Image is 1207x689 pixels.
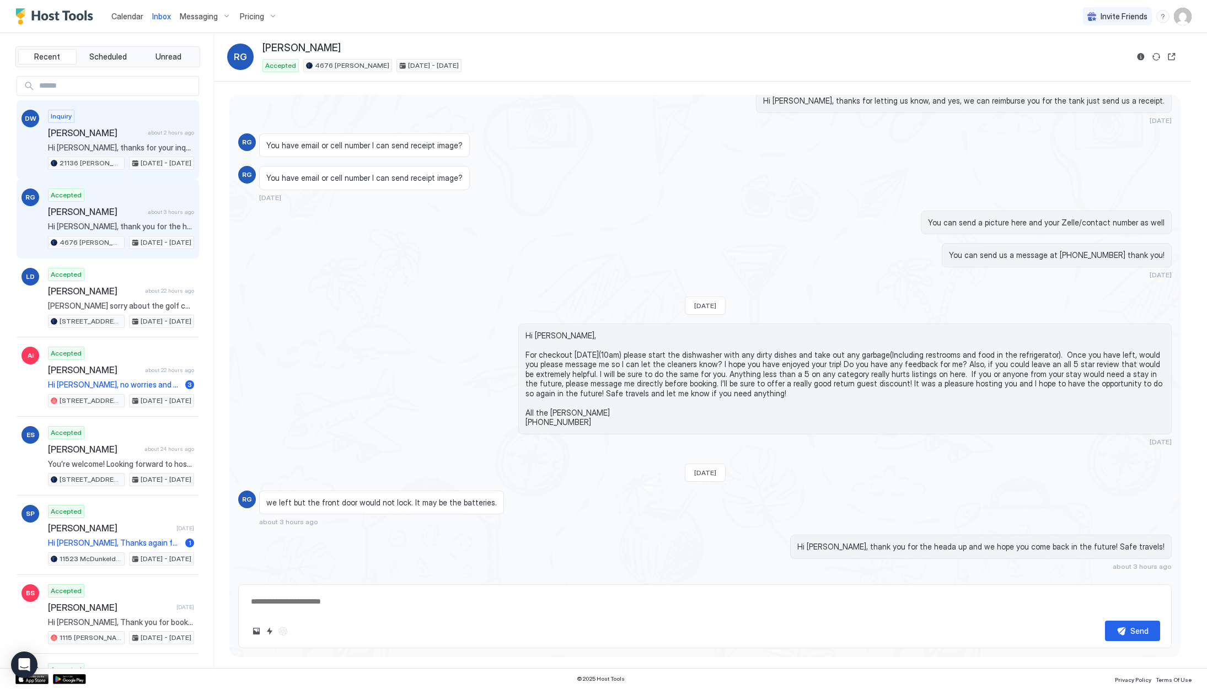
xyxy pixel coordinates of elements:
span: 1115 [PERSON_NAME] View Ct [PERSON_NAME] 3BR Retreat in [GEOGRAPHIC_DATA]’s [GEOGRAPHIC_DATA] [60,633,122,643]
span: DW [25,114,36,123]
span: RG [242,170,252,180]
span: Accepted [51,190,82,200]
span: Accepted [51,507,82,516]
a: Host Tools Logo [15,8,98,25]
span: [DATE] [176,525,194,532]
span: Inquiry [51,111,72,121]
span: ES [26,430,35,440]
a: Privacy Policy [1115,673,1151,685]
div: Open Intercom Messenger [11,652,37,678]
a: Terms Of Use [1156,673,1192,685]
span: 4676 [PERSON_NAME] [315,61,389,71]
span: BS [26,588,35,598]
span: You can send us a message at [PHONE_NUMBER] thank you! [949,250,1165,260]
span: Hi [PERSON_NAME], thanks for letting us know, and yes, we can reimburse you for the tank just sen... [763,96,1165,106]
span: [PERSON_NAME] [262,42,341,55]
span: [DATE] [1150,116,1172,125]
span: Hi [PERSON_NAME], no worries and thank you for the heads up! We hope you come back in the future!... [48,380,181,390]
button: Quick reply [263,625,276,638]
div: tab-group [15,46,200,67]
span: about 22 hours ago [145,287,194,294]
span: Hi [PERSON_NAME], thanks for your inquiry! Those dates are available but unfortunately we have ou... [48,143,194,153]
span: [DATE] - [DATE] [408,61,459,71]
span: Unread [155,52,181,62]
span: Privacy Policy [1115,676,1151,683]
span: Calendar [111,12,143,21]
button: Send [1105,621,1160,641]
span: Terms Of Use [1156,676,1192,683]
div: menu [1156,10,1170,23]
span: [DATE] - [DATE] [141,554,191,564]
span: [DATE] [694,302,716,310]
span: [PERSON_NAME] [48,444,140,455]
span: [DATE] [1150,271,1172,279]
button: Recent [18,49,77,64]
span: Invite Friends [1101,12,1147,21]
span: [DATE] [694,469,716,477]
span: You can send a picture here and your Zelle/contact number as well [928,218,1165,228]
span: we left but the front door would not lock. It may be the batteries. [266,498,497,508]
span: Accepted [51,270,82,279]
button: Upload image [250,625,263,638]
span: [PERSON_NAME] sorry about the golf cart. If you would like to stay again (after cart is fixed) We... [48,301,194,311]
div: User profile [1174,8,1192,25]
span: [PERSON_NAME] [48,602,172,613]
span: RG [242,494,252,504]
span: about 3 hours ago [148,208,194,216]
span: [PERSON_NAME] [48,286,141,297]
span: [PERSON_NAME] [48,127,143,138]
span: Accepted [51,348,82,358]
span: Accepted [51,586,82,596]
span: [DATE] [259,193,281,202]
button: Reservation information [1134,50,1147,63]
a: Calendar [111,10,143,22]
span: Recent [34,52,60,62]
span: [DATE] - [DATE] [141,633,191,643]
span: [STREET_ADDRESS] [60,316,122,326]
span: about 22 hours ago [145,367,194,374]
a: App Store [15,674,49,684]
span: AI [28,351,34,360]
span: 21136 [PERSON_NAME] [60,158,122,168]
span: Accepted [265,61,296,71]
span: © 2025 Host Tools [577,675,625,682]
span: about 3 hours ago [1113,562,1172,570]
span: Accepted [51,665,82,675]
span: [STREET_ADDRESS][PERSON_NAME] [60,396,122,406]
span: RG [242,137,252,147]
a: Inbox [152,10,171,22]
span: [PERSON_NAME] [48,523,172,534]
span: [DATE] - [DATE] [141,475,191,485]
span: Hi [PERSON_NAME], Thanks again for booking our place and being such a great guest! We just left y... [48,538,181,548]
span: You have email or cell number I can send receipt image? [266,173,463,183]
span: 11523 McDunkeld Dr [60,554,122,564]
span: RG [25,192,35,202]
span: Hi [PERSON_NAME], thank you for the heada up and we hope you come back in the future! Safe travels! [797,542,1165,552]
span: [DATE] - [DATE] [141,316,191,326]
span: RG [234,50,247,63]
span: about 2 hours ago [148,129,194,136]
span: Accepted [51,428,82,438]
span: Pricing [240,12,264,21]
button: Sync reservation [1150,50,1163,63]
span: You’re welcome! Looking forward to hosting you! [48,459,194,469]
button: Open reservation [1165,50,1178,63]
span: Hi [PERSON_NAME], Thank you for booking our home! We are looking forward to hosting you! I'll sen... [48,617,194,627]
span: LD [26,272,35,282]
span: [PERSON_NAME] [48,364,141,375]
span: [DATE] - [DATE] [141,158,191,168]
span: about 3 hours ago [259,518,318,526]
span: 1 [189,539,191,547]
span: about 24 hours ago [144,445,194,453]
div: Send [1130,625,1149,637]
span: You have email or cell number I can send receipt image? [266,141,463,150]
span: Hi [PERSON_NAME], thank you for the heada up and we hope you come back in the future! Safe travels! [48,222,194,232]
a: Google Play Store [53,674,86,684]
span: [PERSON_NAME] [48,206,143,217]
span: [DATE] [1150,438,1172,446]
button: Unread [139,49,197,64]
span: Inbox [152,12,171,21]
